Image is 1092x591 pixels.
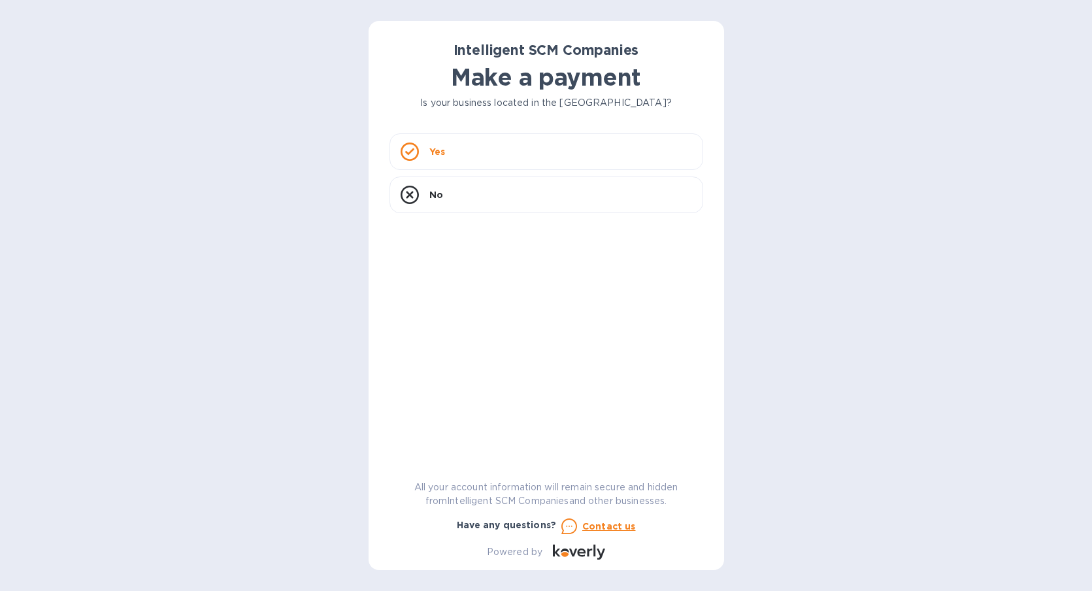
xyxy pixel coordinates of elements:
p: Yes [429,145,445,158]
u: Contact us [582,521,636,532]
p: No [429,188,443,201]
p: Powered by [487,545,542,559]
p: Is your business located in the [GEOGRAPHIC_DATA]? [389,96,703,110]
h1: Make a payment [389,63,703,91]
p: All your account information will remain secure and hidden from Intelligent SCM Companies and oth... [389,481,703,508]
b: Have any questions? [457,520,557,530]
b: Intelligent SCM Companies [454,42,639,58]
